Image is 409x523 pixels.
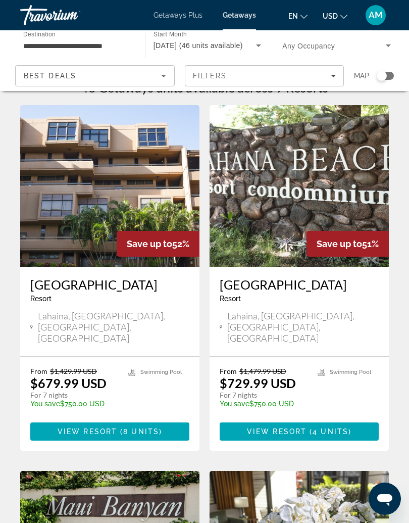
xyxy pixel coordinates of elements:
span: 8 units [123,427,159,436]
span: View Resort [247,427,306,436]
a: Getaways [223,11,256,19]
span: $1,479.99 USD [239,367,286,375]
span: 4 units [313,427,348,436]
span: Resort [30,295,52,303]
a: [GEOGRAPHIC_DATA] [30,277,189,292]
button: Change currency [323,9,347,23]
p: $750.00 USD [220,400,308,408]
span: Destination [23,31,56,37]
button: Filters [185,65,344,86]
mat-select: Sort by [24,70,166,82]
span: Best Deals [24,72,76,80]
span: From [220,367,237,375]
span: $1,429.99 USD [50,367,97,375]
iframe: Button to launch messaging window [369,483,401,515]
span: Lahaina, [GEOGRAPHIC_DATA], [GEOGRAPHIC_DATA], [GEOGRAPHIC_DATA] [38,310,189,344]
button: Change language [288,9,308,23]
span: Swimming Pool [140,369,182,375]
span: Start Month [154,31,187,38]
span: ( ) [306,427,351,436]
a: Getaways Plus [154,11,202,19]
span: [DATE] (46 units available) [154,41,243,50]
span: ( ) [117,427,162,436]
span: USD [323,12,338,20]
input: Select destination [23,40,132,52]
button: View Resort(8 units) [30,422,189,441]
p: $750.00 USD [30,400,118,408]
div: 52% [117,231,199,257]
span: AM [369,10,383,20]
a: Travorium [20,2,121,28]
span: Swimming Pool [330,369,371,375]
img: Kahana Villa Resort [20,105,199,267]
a: [GEOGRAPHIC_DATA] [220,277,379,292]
span: Save up to [127,239,172,249]
span: Lahaina, [GEOGRAPHIC_DATA], [GEOGRAPHIC_DATA], [GEOGRAPHIC_DATA] [227,310,379,344]
span: en [288,12,298,20]
img: Kahana Beach Resort [210,105,389,267]
span: View Resort [58,427,117,436]
p: $679.99 USD [30,375,107,391]
button: View Resort(4 units) [220,422,379,441]
span: You save [30,400,60,408]
p: $729.99 USD [220,375,296,391]
span: Any Occupancy [282,42,335,50]
p: For 7 nights [220,391,308,400]
p: For 7 nights [30,391,118,400]
span: Save up to [317,239,362,249]
span: Resort [220,295,241,303]
span: From [30,367,47,375]
span: Filters [193,72,227,80]
div: 51% [306,231,389,257]
button: User Menu [363,5,389,26]
span: You save [220,400,249,408]
span: Map [354,69,369,83]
